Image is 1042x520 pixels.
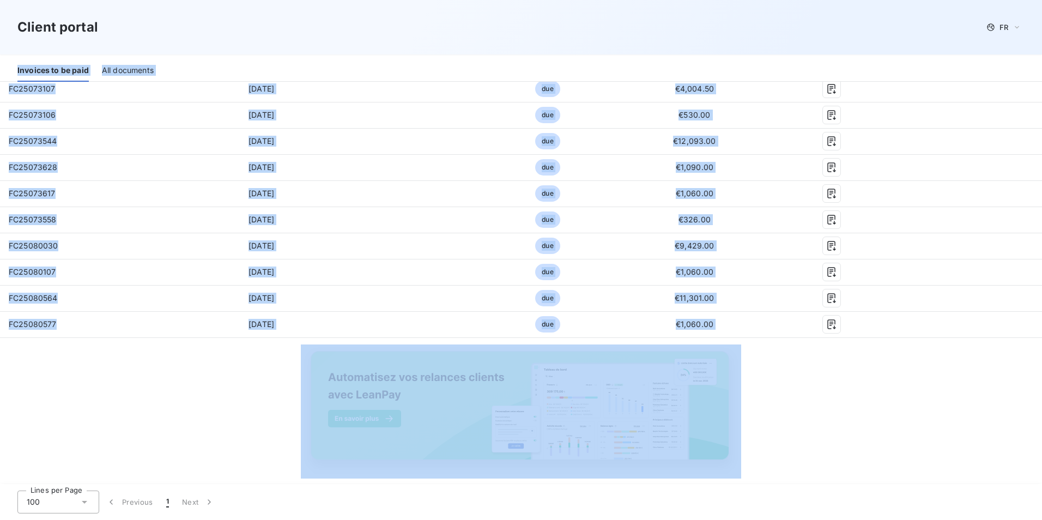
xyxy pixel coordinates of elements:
[9,136,57,146] span: FC25073544
[9,162,58,172] span: FC25073628
[249,293,274,303] span: [DATE]
[9,110,56,119] span: FC25073106
[17,17,98,37] h3: Client portal
[102,59,154,82] div: All documents
[249,189,274,198] span: [DATE]
[301,344,741,479] img: banner
[678,215,711,224] span: €326.00
[673,136,716,146] span: €12,093.00
[9,189,56,198] span: FC25073617
[535,133,560,149] span: due
[678,110,710,119] span: €530.00
[535,290,560,306] span: due
[249,110,274,119] span: [DATE]
[535,81,560,97] span: due
[17,59,89,82] div: Invoices to be paid
[166,497,169,507] span: 1
[160,491,175,513] button: 1
[676,189,713,198] span: €1,060.00
[535,107,560,123] span: due
[535,211,560,228] span: due
[9,241,58,250] span: FC25080030
[535,185,560,202] span: due
[99,491,160,513] button: Previous
[535,264,560,280] span: due
[249,84,274,93] span: [DATE]
[535,238,560,254] span: due
[249,319,274,329] span: [DATE]
[676,162,713,172] span: €1,090.00
[9,267,56,276] span: FC25080107
[675,293,714,303] span: €11,301.00
[9,84,56,93] span: FC25073107
[535,159,560,176] span: due
[535,316,560,332] span: due
[249,267,274,276] span: [DATE]
[249,241,274,250] span: [DATE]
[175,491,221,513] button: Next
[27,497,40,507] span: 100
[249,215,274,224] span: [DATE]
[9,215,57,224] span: FC25073558
[676,267,713,276] span: €1,060.00
[999,23,1008,32] span: FR
[676,319,713,329] span: €1,060.00
[675,241,714,250] span: €9,429.00
[249,136,274,146] span: [DATE]
[9,293,58,303] span: FC25080564
[9,319,57,329] span: FC25080577
[249,162,274,172] span: [DATE]
[675,84,714,93] span: €4,004.50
